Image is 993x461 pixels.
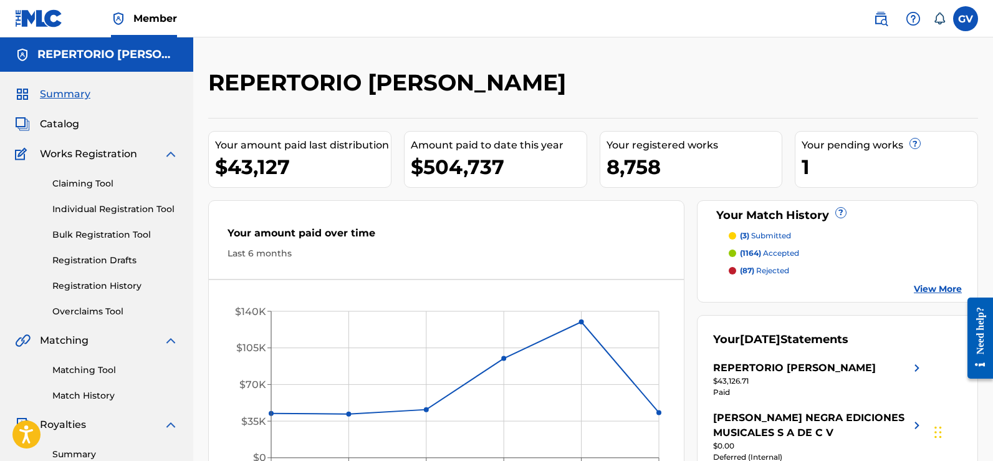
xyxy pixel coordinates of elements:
[163,147,178,162] img: expand
[15,117,79,132] a: CatalogCatalog
[15,47,30,62] img: Accounts
[931,401,993,461] iframe: Chat Widget
[52,203,178,216] a: Individual Registration Tool
[40,147,137,162] span: Works Registration
[37,47,178,62] h5: REPERTORIO VEGA
[713,361,924,398] a: REPERTORIO [PERSON_NAME]right chevron icon$43,126.71Paid
[740,332,780,346] span: [DATE]
[52,389,178,402] a: Match History
[15,417,30,432] img: Royalties
[40,333,89,348] span: Matching
[868,6,893,31] a: Public Search
[52,305,178,318] a: Overclaims Tool
[607,138,782,153] div: Your registered works
[740,230,791,241] p: submitted
[713,331,848,348] div: Your Statements
[40,117,79,132] span: Catalog
[52,448,178,461] a: Summary
[931,401,993,461] div: Widget de chat
[729,248,962,259] a: (1164) accepted
[15,117,30,132] img: Catalog
[411,153,587,181] div: $504,737
[873,11,888,26] img: search
[52,279,178,293] a: Registration History
[729,265,962,276] a: (87) rejected
[713,361,876,376] div: REPERTORIO [PERSON_NAME]
[933,12,946,25] div: Notifications
[52,364,178,377] a: Matching Tool
[740,265,789,276] p: rejected
[208,69,572,97] h2: REPERTORIO [PERSON_NAME]
[15,87,30,102] img: Summary
[241,415,266,427] tspan: $35K
[228,247,665,260] div: Last 6 months
[713,410,909,440] div: [PERSON_NAME] NEGRA EDICIONES MUSICALES S A DE C V
[910,138,920,148] span: ?
[909,410,924,440] img: right chevron icon
[740,248,799,259] p: accepted
[901,6,926,31] div: Help
[236,342,266,354] tspan: $105K
[133,11,177,26] span: Member
[15,9,63,27] img: MLC Logo
[15,147,31,162] img: Works Registration
[802,153,977,181] div: 1
[713,207,962,224] div: Your Match History
[163,333,178,348] img: expand
[958,288,993,389] iframe: Resource Center
[52,228,178,241] a: Bulk Registration Tool
[111,11,126,26] img: Top Rightsholder
[953,6,978,31] div: User Menu
[740,248,761,258] span: (1164)
[52,177,178,190] a: Claiming Tool
[163,417,178,432] img: expand
[215,138,391,153] div: Your amount paid last distribution
[40,417,86,432] span: Royalties
[909,361,924,376] img: right chevron icon
[914,283,962,296] a: View More
[40,87,90,102] span: Summary
[235,306,266,318] tspan: $140K
[740,231,749,240] span: (3)
[740,266,754,275] span: (87)
[836,208,846,218] span: ?
[713,376,924,387] div: $43,126.71
[15,333,31,348] img: Matching
[411,138,587,153] div: Amount paid to date this year
[713,387,924,398] div: Paid
[228,226,665,247] div: Your amount paid over time
[239,379,266,391] tspan: $70K
[713,440,924,452] div: $0.00
[607,153,782,181] div: 8,758
[906,11,921,26] img: help
[934,414,942,451] div: Arrastrar
[729,230,962,241] a: (3) submitted
[15,87,90,102] a: SummarySummary
[52,254,178,267] a: Registration Drafts
[802,138,977,153] div: Your pending works
[215,153,391,181] div: $43,127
